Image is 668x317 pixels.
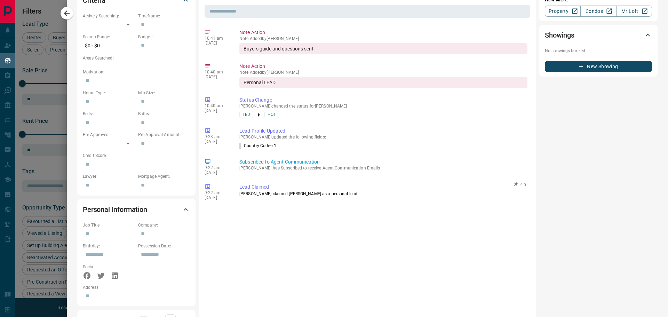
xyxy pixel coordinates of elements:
p: Timeframe: [138,13,190,19]
p: 9:22 am [205,165,229,170]
p: [PERSON_NAME] has Subscribed to receive Agent Communication Emails [239,166,527,171]
p: Note Added by [PERSON_NAME] [239,70,527,75]
h2: Showings [545,30,574,41]
a: Mr.Loft [616,6,652,17]
p: 9:23 am [205,134,229,139]
p: 9:22 am [205,190,229,195]
p: Social: [83,264,135,270]
a: Condos [580,6,616,17]
p: Country Code : [239,143,276,149]
p: Job Title: [83,222,135,228]
button: New Showing [545,61,652,72]
div: Showings [545,27,652,43]
p: Note Added by [PERSON_NAME] [239,36,527,41]
p: $0 - $0 [83,40,135,51]
p: [DATE] [205,74,229,79]
p: Birthday: [83,243,135,249]
h2: Personal Information [83,204,147,215]
p: Beds: [83,111,135,117]
p: Min Size: [138,90,190,96]
p: Search Range: [83,34,135,40]
p: Credit Score: [83,152,190,159]
p: Lead Profile Updated [239,127,527,135]
p: Status Change [239,96,527,104]
p: [DATE] [205,108,229,113]
div: Personal LEAD [239,77,527,88]
p: [PERSON_NAME] claimed [PERSON_NAME] as a personal lead [239,191,527,197]
p: Note Action [239,63,527,70]
p: Possession Date: [138,243,190,249]
span: TBD [242,111,250,118]
p: Areas Searched: [83,55,190,61]
p: Lawyer: [83,173,135,180]
p: Baths: [138,111,190,117]
p: Pre-Approval Amount: [138,132,190,138]
p: 10:41 am [205,36,229,41]
p: Subscribed to Agent Communication [239,158,527,166]
p: Company: [138,222,190,228]
p: Actively Searching: [83,13,135,19]
p: [DATE] [205,139,229,144]
span: HOT [268,111,276,118]
p: [DATE] [205,41,229,46]
div: Personal Information [83,201,190,218]
p: Budget: [138,34,190,40]
p: [DATE] [205,170,229,175]
p: Mortgage Agent: [138,173,190,180]
p: [PERSON_NAME] updated the following fields: [239,135,527,140]
p: Home Type: [83,90,135,96]
a: Property [545,6,581,17]
p: 10:40 am [205,70,229,74]
p: [PERSON_NAME] changed the status for [PERSON_NAME] [239,104,527,109]
p: [DATE] [205,195,229,200]
button: Pin [510,181,530,188]
p: Lead Claimed [239,183,527,191]
div: Buyers guide and questions sent [239,43,527,54]
p: Address: [83,284,190,291]
p: Note Action [239,29,527,36]
p: Motivation: [83,69,190,75]
p: Pre-Approved: [83,132,135,138]
p: No showings booked [545,48,652,54]
span: +1 [271,143,276,148]
p: 10:40 am [205,103,229,108]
